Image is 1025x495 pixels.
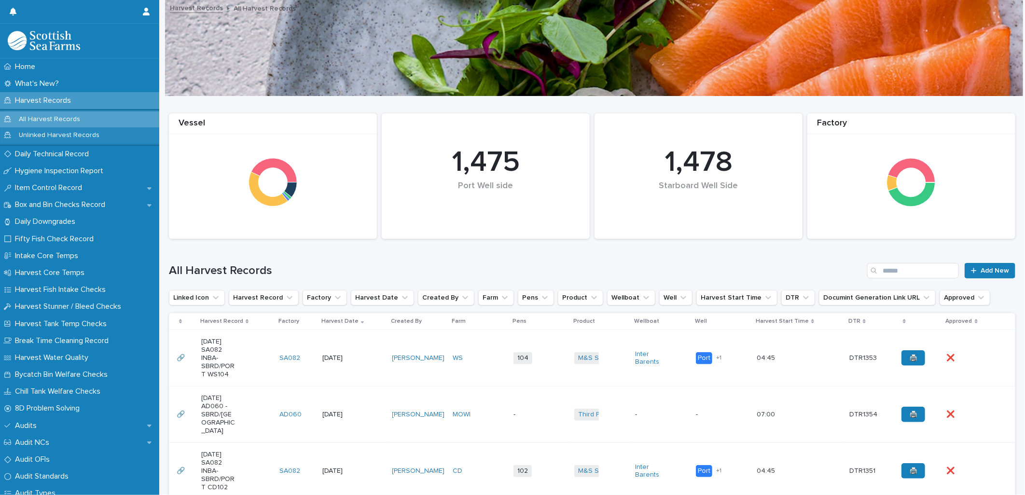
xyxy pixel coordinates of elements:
p: Well [695,316,707,327]
a: WS [453,354,463,362]
span: + 1 [716,355,721,361]
p: [DATE] SA082 INBA-SBRD/PORT CD102 [201,451,235,491]
p: DTR1354 [849,409,879,419]
input: Search [867,263,959,278]
p: What's New? [11,79,67,88]
p: [DATE] [322,411,357,419]
p: Harvest Water Quality [11,353,96,362]
p: Audit NCs [11,438,57,447]
p: DTR [848,316,860,327]
a: Add New [965,263,1015,278]
p: Unlinked Harvest Records [11,131,107,139]
p: ❌ [947,409,957,419]
p: All Harvest Records [234,2,296,13]
button: Documint Generation Link URL [819,290,936,305]
p: [DATE] [322,354,357,362]
div: Starboard Well Side [611,181,786,211]
p: - [696,411,730,419]
p: Intake Core Temps [11,251,86,261]
p: Harvest Stunner / Bleed Checks [11,302,129,311]
p: Product [573,316,595,327]
p: Harvest Core Temps [11,268,92,277]
a: Third Party Salmon [578,411,637,419]
p: [DATE] [322,467,357,475]
div: 1,475 [398,145,573,180]
p: Audits [11,421,44,430]
p: All Harvest Records [11,115,88,124]
span: 102 [513,465,532,477]
p: - [513,411,548,419]
a: [PERSON_NAME] [392,411,445,419]
p: 8D Problem Solving [11,404,87,413]
span: 🖨️ [909,411,917,418]
span: 🖨️ [909,355,917,361]
a: SA082 [279,354,300,362]
div: Port [696,352,712,364]
p: Chill Tank Welfare Checks [11,387,108,396]
div: Factory [807,118,1015,134]
p: [DATE] SA082 INBA-SBRD/PORT WS104 [201,338,235,378]
div: Port Well side [398,181,573,211]
p: Wellboat [634,316,659,327]
p: Pens [512,316,526,327]
p: Farm [452,316,466,327]
div: 1,478 [611,145,786,180]
span: 104 [513,352,532,364]
p: Harvest Start Time [756,316,809,327]
p: - [635,411,669,419]
button: Created By [418,290,474,305]
a: M&S Select [578,467,614,475]
p: Harvest Tank Temp Checks [11,319,114,329]
button: Farm [478,290,514,305]
p: Break Time Cleaning Record [11,336,116,345]
a: M&S Select [578,354,614,362]
p: Audit OFIs [11,455,57,464]
p: Approved [946,316,972,327]
p: 🔗 [177,409,187,419]
p: ❌ [947,465,957,475]
button: Harvest Date [351,290,414,305]
a: SA082 [279,467,300,475]
p: [DATE] AD060 -SBRD/[GEOGRAPHIC_DATA] [201,394,235,435]
a: 🖨️ [901,350,925,366]
p: 🔗 [177,465,187,475]
a: [PERSON_NAME] [392,467,445,475]
button: Linked Icon [169,290,225,305]
button: Pens [518,290,554,305]
p: DTR1353 [849,352,879,362]
button: Factory [303,290,347,305]
p: 🔗 [177,352,187,362]
p: Bycatch Bin Welfare Checks [11,370,115,379]
span: Add New [981,267,1009,274]
p: 07:00 [757,409,777,419]
a: CD [453,467,462,475]
p: Box and Bin Checks Record [11,200,113,209]
div: Port [696,465,712,477]
img: mMrefqRFQpe26GRNOUkG [8,31,80,50]
p: Fifty Fish Check Record [11,234,101,244]
span: + 1 [716,468,721,474]
p: Item Control Record [11,183,90,192]
p: Home [11,62,43,71]
a: AD060 [279,411,302,419]
a: MOWI [453,411,471,419]
button: Well [659,290,693,305]
p: Harvest Record [200,316,243,327]
a: 🖨️ [901,463,925,479]
div: Vessel [169,118,377,134]
p: Daily Downgrades [11,217,83,226]
p: 04:45 [757,352,777,362]
p: ❌ [947,352,957,362]
p: Daily Technical Record [11,150,97,159]
a: Inter Barents [635,463,669,480]
p: Factory [278,316,299,327]
h1: All Harvest Records [169,264,863,278]
p: Created By [391,316,422,327]
p: Hygiene Inspection Report [11,166,111,176]
a: [PERSON_NAME] [392,354,445,362]
a: Harvest Records [170,2,223,13]
p: Harvest Records [11,96,79,105]
p: Audit Standards [11,472,76,481]
a: 🖨️ [901,407,925,422]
